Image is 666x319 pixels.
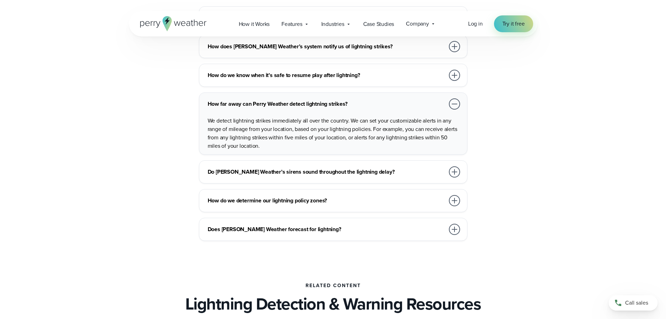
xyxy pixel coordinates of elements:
[208,42,445,51] h3: How does [PERSON_NAME] Weather’s system notify us of lightning strikes?
[363,20,394,28] span: Case Studies
[609,295,658,311] a: Call sales
[306,283,361,289] h2: Related Content
[208,168,445,176] h3: Do [PERSON_NAME] Weather’s sirens sound throughout the lightning delay?
[468,20,483,28] a: Log in
[208,117,461,150] p: We detect lightning strikes immediately all over the country. We can set your customizable alerts...
[357,17,400,31] a: Case Studies
[321,20,344,28] span: Industries
[185,294,481,314] h3: Lightning Detection & Warning Resources
[406,20,429,28] span: Company
[494,15,533,32] a: Try it free
[625,299,648,307] span: Call sales
[208,225,445,234] h3: Does [PERSON_NAME] Weather forecast for lightning?
[281,20,302,28] span: Features
[502,20,525,28] span: Try it free
[208,71,445,79] h3: How do we know when it’s safe to resume play after lightning?
[233,17,276,31] a: How it Works
[208,100,445,108] h3: How far away can Perry Weather detect lightning strikes?
[208,196,445,205] h3: How do we determine our lightning policy zones?
[239,20,270,28] span: How it Works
